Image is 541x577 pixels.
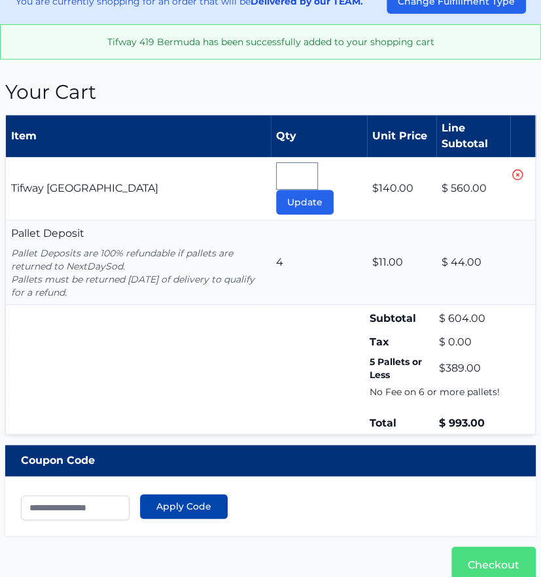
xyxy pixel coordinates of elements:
[367,220,437,305] td: $11.00
[367,305,437,332] td: Subtotal
[367,413,437,434] td: Total
[436,413,510,434] td: $ 993.00
[11,35,530,48] p: Tifway 419 Bermuda has been successfully added to your shopping cart
[436,157,510,220] td: $ 560.00
[6,157,271,220] td: Tifway [GEOGRAPHIC_DATA]
[436,353,510,384] td: $389.00
[6,220,271,305] td: Pallet Deposit
[367,353,437,384] td: 5 Pallets or Less
[367,157,437,220] td: $140.00
[436,305,510,332] td: $ 604.00
[436,332,510,353] td: $ 0.00
[11,247,266,299] p: Pallet Deposits are 100% refundable if pallets are returned to NextDaySod. Pallets must be return...
[140,494,228,519] button: Apply Code
[370,385,508,398] p: No Fee on 6 or more pallets!
[6,115,271,158] th: Item
[5,80,536,104] h1: Your Cart
[271,115,367,158] th: Qty
[436,115,510,158] th: Line Subtotal
[367,115,437,158] th: Unit Price
[367,332,437,353] td: Tax
[156,500,211,513] span: Apply Code
[436,220,510,305] td: $ 44.00
[276,190,334,215] button: Update
[5,445,536,476] div: Coupon Code
[271,220,367,305] td: 4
